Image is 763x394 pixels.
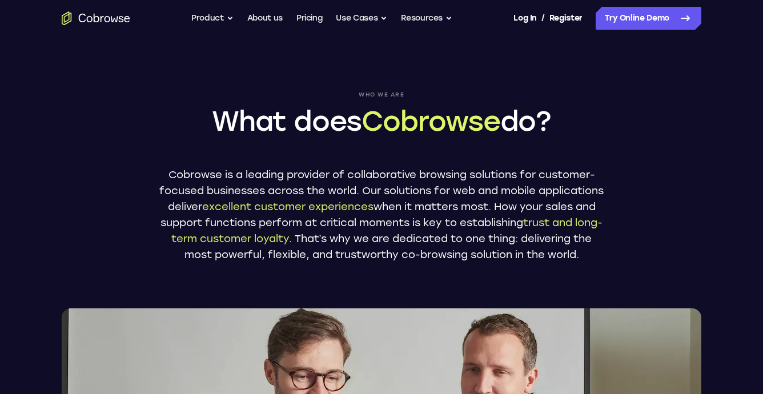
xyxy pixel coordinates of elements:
[296,7,323,30] a: Pricing
[247,7,283,30] a: About us
[336,7,387,30] button: Use Cases
[159,91,604,98] span: Who we are
[202,200,374,213] span: excellent customer experiences
[513,7,536,30] a: Log In
[541,11,545,25] span: /
[62,11,130,25] a: Go to the home page
[159,167,604,263] p: Cobrowse is a leading provider of collaborative browsing solutions for customer-focused businesse...
[362,104,500,138] span: Cobrowse
[191,7,234,30] button: Product
[596,7,701,30] a: Try Online Demo
[401,7,452,30] button: Resources
[549,7,583,30] a: Register
[159,103,604,139] h1: What does do?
